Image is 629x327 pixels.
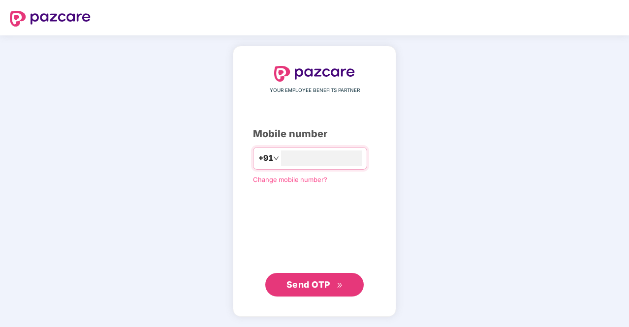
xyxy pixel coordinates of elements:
[10,11,91,27] img: logo
[270,87,360,94] span: YOUR EMPLOYEE BENEFITS PARTNER
[274,66,355,82] img: logo
[253,126,376,142] div: Mobile number
[265,273,364,297] button: Send OTPdouble-right
[337,282,343,289] span: double-right
[253,176,327,183] a: Change mobile number?
[258,152,273,164] span: +91
[286,279,330,290] span: Send OTP
[273,155,279,161] span: down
